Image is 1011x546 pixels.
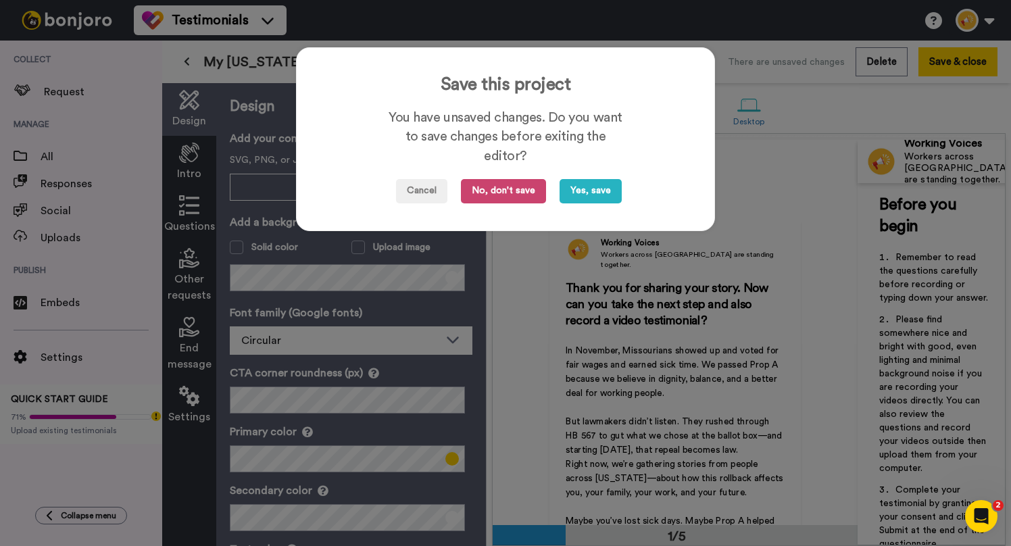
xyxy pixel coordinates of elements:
[965,500,997,532] iframe: Intercom live chat
[461,179,546,203] button: No, don't save
[324,75,687,95] h3: Save this project
[387,108,624,166] div: You have unsaved changes. Do you want to save changes before exiting the editor?
[993,500,1004,511] span: 2
[560,179,622,203] button: Yes, save
[396,179,447,203] button: Cancel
